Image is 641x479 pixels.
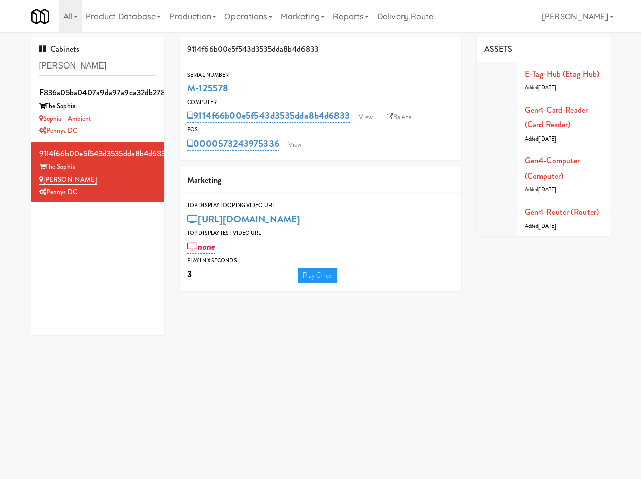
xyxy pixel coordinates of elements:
a: 0000573243975336 [187,136,279,151]
a: Pennys DC [39,187,78,197]
div: The Sophia [39,161,157,174]
span: Added [525,186,556,193]
div: 9114f66b00e5f543d3535dda8b4d6833 [39,146,157,161]
span: ASSETS [484,43,513,55]
a: M-125578 [187,81,228,95]
a: Gen4-computer (Computer) [525,155,580,182]
span: Added [525,135,556,143]
li: 9114f66b00e5f543d3535dda8b4d6833The Sophia [PERSON_NAME]Pennys DC [31,142,165,202]
a: View [354,110,377,125]
a: 9114f66b00e5f543d3535dda8b4d6833 [187,109,350,123]
a: Play Once [298,268,337,283]
span: [DATE] [538,135,556,143]
div: POS [187,125,454,135]
span: Cabinets [39,43,80,55]
div: Computer [187,97,454,108]
div: Top Display Looping Video Url [187,200,454,211]
div: Play in X seconds [187,256,454,266]
span: [DATE] [538,84,556,91]
a: Sophia - Ambient [39,114,92,123]
li: f836a05ba0407a9da97a9ca32db278f8The Sophia Sophia - AmbientPennys DC [31,81,165,142]
span: Added [525,222,556,230]
div: Serial Number [187,70,454,80]
a: Pennys DC [39,126,78,135]
a: [URL][DOMAIN_NAME] [187,212,300,226]
a: Gen4-card-reader (Card Reader) [525,104,588,131]
a: E-tag-hub (Etag Hub) [525,68,599,80]
div: 9114f66b00e5f543d3535dda8b4d6833 [180,37,461,62]
a: Gen4-router (Router) [525,206,599,218]
a: none [187,240,215,254]
a: [PERSON_NAME] [39,175,97,185]
div: Top Display Test Video Url [187,228,454,238]
a: Balena [382,110,417,125]
div: The Sophia [39,100,157,113]
a: View [283,137,307,152]
input: Search cabinets [39,57,157,76]
img: Micromart [31,8,49,25]
span: Added [525,84,556,91]
span: [DATE] [538,186,556,193]
span: [DATE] [538,222,556,230]
div: f836a05ba0407a9da97a9ca32db278f8 [39,85,157,100]
span: Marketing [187,174,221,186]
